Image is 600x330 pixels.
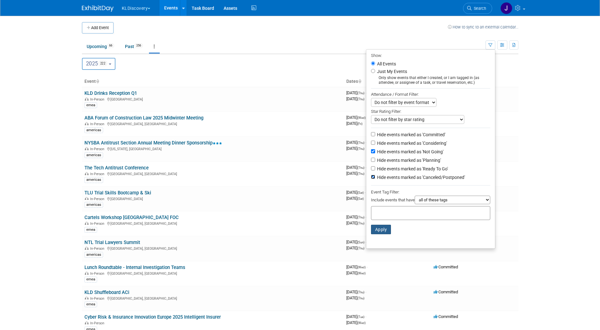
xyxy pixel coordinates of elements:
[85,122,89,125] img: In-Person Event
[371,225,391,234] button: Apply
[346,240,366,244] span: [DATE]
[346,190,366,195] span: [DATE]
[357,97,364,101] span: (Thu)
[84,265,185,270] a: Lunch Roundtable - Internal Investigation Teams
[346,115,368,120] span: [DATE]
[463,3,492,14] a: Search
[90,296,106,301] span: In-Person
[346,215,366,219] span: [DATE]
[346,271,366,275] span: [DATE]
[84,127,103,133] div: americas
[376,157,441,163] label: Hide events marked as 'Planning'
[346,320,366,325] span: [DATE]
[84,302,97,307] div: emea
[84,215,179,220] a: Cartels Workshop [GEOGRAPHIC_DATA] FOC
[85,197,89,200] img: In-Person Event
[84,202,103,208] div: americas
[357,91,364,95] span: (Thu)
[376,166,448,172] label: Hide events marked as 'Ready To Go'
[84,227,97,233] div: emea
[357,321,366,325] span: (Wed)
[357,172,364,175] span: (Thu)
[346,140,366,145] span: [DATE]
[434,290,458,294] span: Committed
[365,215,366,219] span: -
[86,60,108,67] span: 2025
[357,116,366,119] span: (Wed)
[346,314,366,319] span: [DATE]
[84,146,341,151] div: [US_STATE], [GEOGRAPHIC_DATA]
[84,196,341,201] div: [GEOGRAPHIC_DATA]
[84,240,140,245] a: NTL Trial Lawyers Summit
[376,131,445,138] label: Hide events marked as 'Committed'
[84,246,341,251] div: [GEOGRAPHIC_DATA], [GEOGRAPHIC_DATA]
[84,221,341,226] div: [GEOGRAPHIC_DATA], [GEOGRAPHIC_DATA]
[365,290,366,294] span: -
[357,296,364,300] span: (Thu)
[96,79,99,84] a: Sort by Event Name
[365,140,366,145] span: -
[82,76,344,87] th: Event
[365,165,366,170] span: -
[84,121,341,126] div: [GEOGRAPHIC_DATA], [GEOGRAPHIC_DATA]
[90,247,106,251] span: In-Person
[84,277,97,282] div: emea
[371,76,490,85] div: Only show events that either I created, or I am tagged in (as attendee, or assignee of a task, or...
[85,247,89,250] img: In-Person Event
[84,171,341,176] div: [GEOGRAPHIC_DATA], [GEOGRAPHIC_DATA]
[376,68,407,75] label: Just My Events
[107,43,114,48] span: 66
[346,90,366,95] span: [DATE]
[365,314,366,319] span: -
[357,315,364,319] span: (Tue)
[84,190,151,196] a: TLU Trial Skills Bootcamp & Ski
[357,290,364,294] span: (Thu)
[357,141,364,144] span: (Thu)
[90,222,106,226] span: In-Person
[357,166,364,169] span: (Thu)
[357,266,366,269] span: (Wed)
[500,2,512,14] img: Jaclyn Lee
[85,296,89,300] img: In-Person Event
[84,290,129,295] a: KLD Shuffleboard ACi
[357,191,364,194] span: (Sat)
[376,140,447,146] label: Hide events marked as 'Considering'
[357,272,366,275] span: (Wed)
[376,174,465,180] label: Hide events marked as 'Canceled/Postponed'
[90,122,106,126] span: In-Person
[434,265,458,269] span: Committed
[448,25,518,29] a: How to sync to an external calendar...
[85,97,89,101] img: In-Person Event
[346,121,362,126] span: [DATE]
[357,222,364,225] span: (Thu)
[85,172,89,175] img: In-Person Event
[90,147,106,151] span: In-Person
[85,272,89,275] img: In-Person Event
[357,241,364,244] span: (Sun)
[346,221,364,225] span: [DATE]
[98,61,108,66] span: 222
[84,314,221,320] a: Cyber Risk & Insurance Innovation Europe 2025 Intelligent Insurer
[376,149,443,155] label: Hide events marked as 'Not Going'
[90,197,106,201] span: In-Person
[346,165,366,170] span: [DATE]
[346,290,366,294] span: [DATE]
[371,91,490,98] div: Attendance / Format Filter:
[82,5,114,12] img: ExhibitDay
[84,296,341,301] div: [GEOGRAPHIC_DATA], [GEOGRAPHIC_DATA]
[346,196,364,201] span: [DATE]
[357,216,364,219] span: (Thu)
[371,107,490,115] div: Star Rating Filter:
[85,222,89,225] img: In-Person Event
[85,321,89,324] img: In-Person Event
[371,196,490,206] div: Include events that have
[84,271,341,276] div: [GEOGRAPHIC_DATA], [GEOGRAPHIC_DATA]
[90,272,106,276] span: In-Person
[82,22,114,34] button: Add Event
[134,43,143,48] span: 256
[120,40,148,52] a: Past256
[84,177,103,183] div: americas
[84,96,341,101] div: [GEOGRAPHIC_DATA]
[84,252,103,258] div: americas
[346,171,364,176] span: [DATE]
